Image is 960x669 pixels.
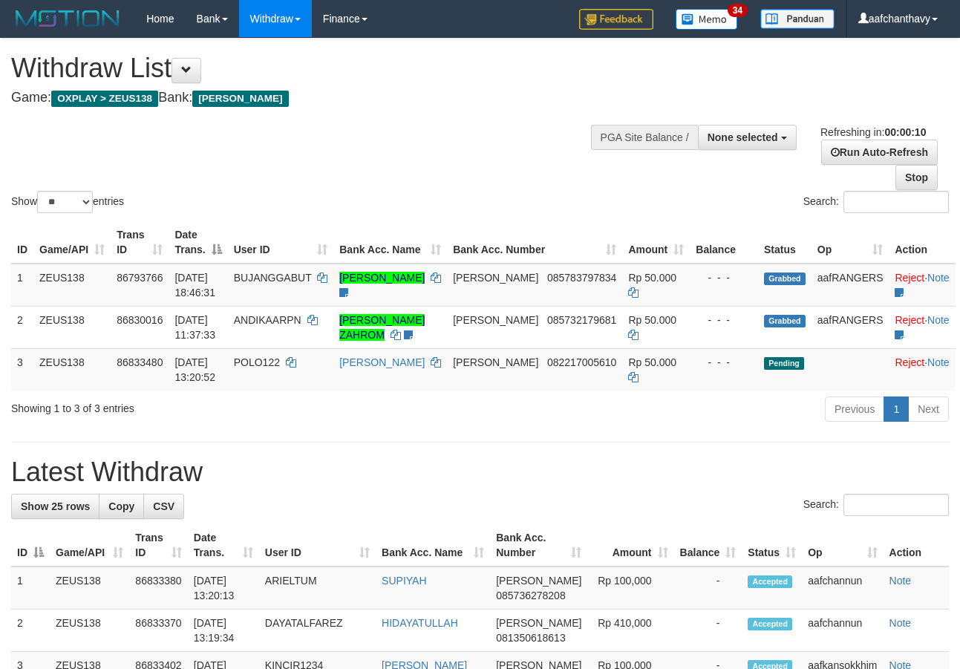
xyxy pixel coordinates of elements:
span: Copy 082217005610 to clipboard [547,356,616,368]
a: Show 25 rows [11,494,99,519]
select: Showentries [37,191,93,213]
div: - - - [696,313,752,327]
span: 86833480 [117,356,163,368]
th: Balance: activate to sort column ascending [674,524,742,567]
div: PGA Site Balance / [591,125,698,150]
strong: 00:00:10 [884,126,926,138]
span: Copy 085783797834 to clipboard [547,272,616,284]
input: Search: [843,494,949,516]
label: Show entries [11,191,124,213]
img: MOTION_logo.png [11,7,124,30]
td: ZEUS138 [50,567,129,610]
span: 86830016 [117,314,163,326]
div: - - - [696,270,752,285]
td: Rp 410,000 [587,610,673,652]
th: User ID: activate to sort column ascending [228,221,334,264]
span: ANDIKAARPN [234,314,301,326]
div: Showing 1 to 3 of 3 entries [11,395,389,416]
span: CSV [153,500,174,512]
span: [PERSON_NAME] [453,272,538,284]
div: - - - [696,355,752,370]
th: Action [884,524,949,567]
td: - [674,610,742,652]
td: DAYATALFAREZ [259,610,376,652]
th: Game/API: activate to sort column ascending [50,524,129,567]
span: [DATE] 11:37:33 [174,314,215,341]
span: Accepted [748,618,792,630]
th: Balance [690,221,758,264]
a: Note [927,356,950,368]
th: Amount: activate to sort column ascending [622,221,690,264]
span: Rp 50.000 [628,356,676,368]
th: Bank Acc. Number: activate to sort column ascending [447,221,622,264]
span: Show 25 rows [21,500,90,512]
th: Status: activate to sort column ascending [742,524,802,567]
a: Reject [895,272,924,284]
td: 2 [11,610,50,652]
span: Pending [764,357,804,370]
td: ZEUS138 [50,610,129,652]
a: Stop [895,165,938,190]
span: [PERSON_NAME] [496,617,581,629]
td: ZEUS138 [33,348,111,391]
button: None selected [698,125,797,150]
th: Bank Acc. Name: activate to sort column ascending [376,524,490,567]
a: SUPIYAH [382,575,426,587]
th: Bank Acc. Name: activate to sort column ascending [333,221,447,264]
td: 1 [11,264,33,307]
th: Trans ID: activate to sort column ascending [129,524,187,567]
td: ZEUS138 [33,264,111,307]
td: aafchannun [802,610,883,652]
th: Bank Acc. Number: activate to sort column ascending [490,524,587,567]
span: Refreshing in: [820,126,926,138]
span: [PERSON_NAME] [453,314,538,326]
a: Note [927,272,950,284]
label: Search: [803,494,949,516]
th: Date Trans.: activate to sort column ascending [188,524,259,567]
h4: Game: Bank: [11,91,625,105]
a: Reject [895,356,924,368]
span: OXPLAY > ZEUS138 [51,91,158,107]
th: ID [11,221,33,264]
span: [PERSON_NAME] [496,575,581,587]
td: 86833380 [129,567,187,610]
span: 86793766 [117,272,163,284]
span: Copy [108,500,134,512]
input: Search: [843,191,949,213]
a: 1 [884,396,909,422]
span: [PERSON_NAME] [453,356,538,368]
th: ID: activate to sort column descending [11,524,50,567]
span: Grabbed [764,273,806,285]
td: aafRANGERS [812,306,889,348]
td: 86833370 [129,610,187,652]
td: · [889,348,955,391]
td: aafRANGERS [812,264,889,307]
td: · [889,264,955,307]
span: Copy 085736278208 to clipboard [496,590,565,601]
span: Copy 085732179681 to clipboard [547,314,616,326]
a: Next [908,396,949,422]
th: Status [758,221,812,264]
td: ARIELTUM [259,567,376,610]
span: [PERSON_NAME] [192,91,288,107]
span: [DATE] 13:20:52 [174,356,215,383]
span: BUJANGGABUT [234,272,312,284]
span: 34 [728,4,748,17]
td: 1 [11,567,50,610]
a: HIDAYATULLAH [382,617,458,629]
a: Previous [825,396,884,422]
td: · [889,306,955,348]
h1: Latest Withdraw [11,457,949,487]
td: 2 [11,306,33,348]
h1: Withdraw List [11,53,625,83]
th: Date Trans.: activate to sort column descending [169,221,227,264]
img: panduan.png [760,9,835,29]
img: Button%20Memo.svg [676,9,738,30]
a: [PERSON_NAME] [339,272,425,284]
th: Trans ID: activate to sort column ascending [111,221,169,264]
a: CSV [143,494,184,519]
th: Op: activate to sort column ascending [812,221,889,264]
a: Copy [99,494,144,519]
td: [DATE] 13:20:13 [188,567,259,610]
td: [DATE] 13:19:34 [188,610,259,652]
